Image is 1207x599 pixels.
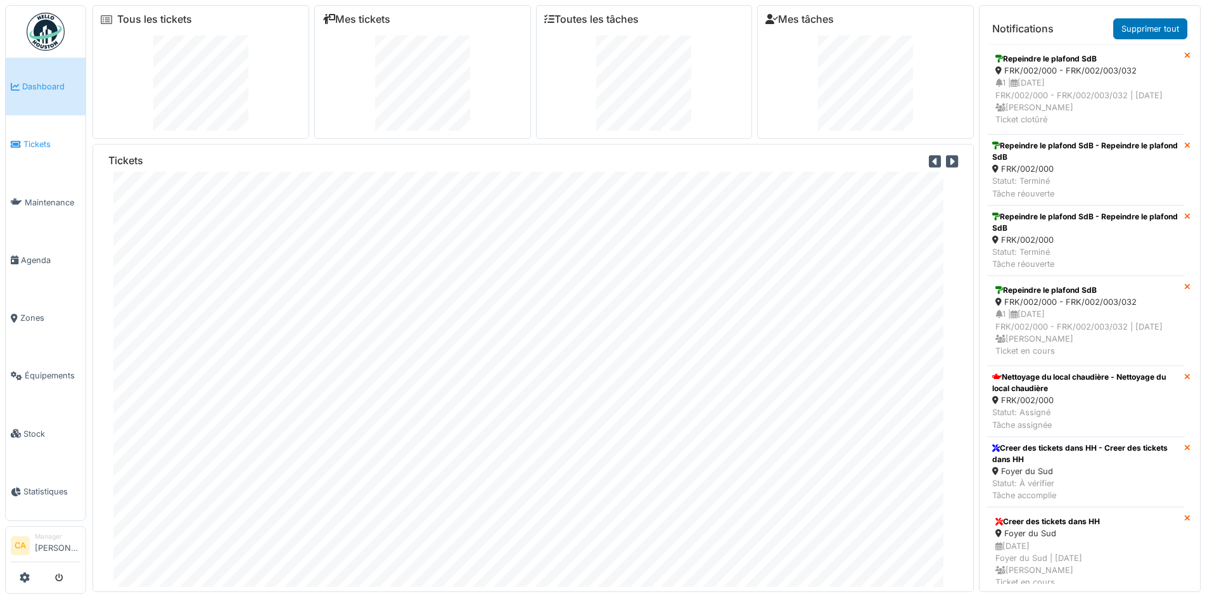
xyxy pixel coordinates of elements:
a: Tous les tickets [117,13,192,25]
div: 1 | [DATE] FRK/002/000 - FRK/002/003/032 | [DATE] [PERSON_NAME] Ticket clotûré [995,77,1176,126]
a: Mes tickets [323,13,390,25]
div: Repeindre le plafond SdB - Repeindre le plafond SdB [992,140,1179,163]
div: Statut: Terminé Tâche réouverte [992,175,1179,199]
a: Creer des tickets dans HH Foyer du Sud [DATE]Foyer du Sud | [DATE] [PERSON_NAME]Ticket en cours [987,507,1184,597]
a: Zones [6,289,86,347]
li: [PERSON_NAME] [35,532,80,559]
div: FRK/002/000 - FRK/002/003/032 [995,65,1176,77]
div: Repeindre le plafond SdB [995,285,1176,296]
a: Repeindre le plafond SdB - Repeindre le plafond SdB FRK/002/000 Statut: TerminéTâche réouverte [987,205,1184,276]
a: Toutes les tâches [544,13,639,25]
span: Équipements [25,370,80,382]
div: 1 | [DATE] FRK/002/000 - FRK/002/003/032 | [DATE] [PERSON_NAME] Ticket en cours [995,308,1176,357]
a: Supprimer tout [1113,18,1187,39]
div: Repeindre le plafond SdB [995,53,1176,65]
span: Zones [20,312,80,324]
a: Nettoyage du local chaudière - Nettoyage du local chaudière FRK/002/000 Statut: AssignéTâche assi... [987,366,1184,437]
div: Foyer du Sud [995,527,1176,539]
a: Statistiques [6,463,86,520]
div: Statut: Terminé Tâche réouverte [992,246,1179,270]
div: FRK/002/000 [992,234,1179,246]
span: Dashboard [22,81,80,93]
div: Nettoyage du local chaudière - Nettoyage du local chaudière [992,371,1179,394]
a: Tickets [6,115,86,173]
div: FRK/002/000 [992,163,1179,175]
h6: Tickets [108,155,143,167]
a: Stock [6,405,86,463]
div: Creer des tickets dans HH [995,516,1176,527]
div: FRK/002/000 - FRK/002/003/032 [995,296,1176,308]
div: Foyer du Sud [992,465,1179,477]
span: Statistiques [23,486,80,498]
a: Repeindre le plafond SdB - Repeindre le plafond SdB FRK/002/000 Statut: TerminéTâche réouverte [987,134,1184,205]
a: Creer des tickets dans HH - Creer des tickets dans HH Foyer du Sud Statut: À vérifierTâche accomplie [987,437,1184,508]
span: Agenda [21,254,80,266]
div: Manager [35,532,80,541]
h6: Notifications [992,23,1054,35]
a: Dashboard [6,58,86,115]
a: Mes tâches [765,13,834,25]
div: Statut: À vérifier Tâche accomplie [992,477,1179,501]
div: Repeindre le plafond SdB - Repeindre le plafond SdB [992,211,1179,234]
span: Maintenance [25,196,80,209]
div: Statut: Assigné Tâche assignée [992,406,1179,430]
a: Agenda [6,231,86,289]
div: [DATE] Foyer du Sud | [DATE] [PERSON_NAME] Ticket en cours [995,540,1176,589]
a: Maintenance [6,174,86,231]
a: Équipements [6,347,86,404]
a: Repeindre le plafond SdB FRK/002/000 - FRK/002/003/032 1 |[DATE]FRK/002/000 - FRK/002/003/032 | [... [987,276,1184,366]
div: Creer des tickets dans HH - Creer des tickets dans HH [992,442,1179,465]
span: Tickets [23,138,80,150]
span: Stock [23,428,80,440]
a: CA Manager[PERSON_NAME] [11,532,80,562]
div: FRK/002/000 [992,394,1179,406]
li: CA [11,536,30,555]
img: Badge_color-CXgf-gQk.svg [27,13,65,51]
a: Repeindre le plafond SdB FRK/002/000 - FRK/002/003/032 1 |[DATE]FRK/002/000 - FRK/002/003/032 | [... [987,44,1184,134]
